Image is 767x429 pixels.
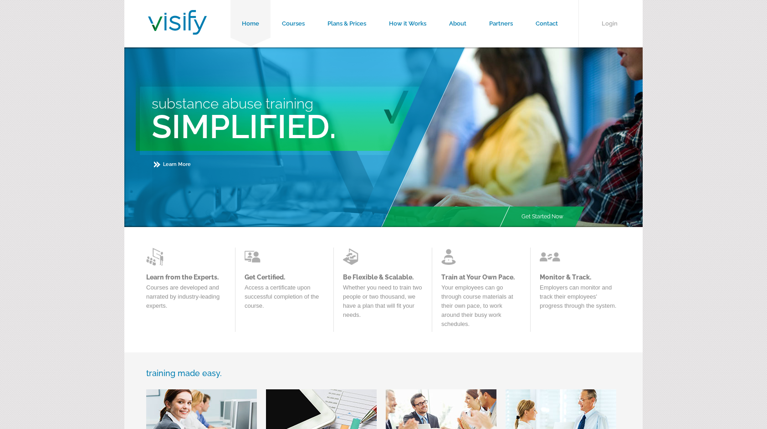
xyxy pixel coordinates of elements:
[148,10,207,35] img: Visify Training
[510,207,575,227] a: Get Started Now
[441,283,521,333] p: Your employees can go through course materials at their own pace, to work around their busy work ...
[343,283,423,324] p: Whether you need to train two people or two thousand, we have a plan that will fit your needs.
[146,274,226,281] a: Learn from the Experts.
[146,248,167,266] img: Learn from the Experts
[152,107,468,146] h2: Simplified.
[540,274,619,281] a: Monitor & Track.
[148,24,207,37] a: Visify Training
[154,161,191,167] a: Learn More
[343,274,423,281] a: Be Flexible & Scalable.
[245,283,324,315] p: Access a certificate upon successful completion of the course.
[152,95,468,112] h3: Substance Abuse Training
[146,283,226,315] p: Courses are developed and narrated by industry-leading experts.
[245,274,324,281] a: Get Certified.
[540,248,560,266] img: Learn from the Experts
[380,47,643,227] img: Main Image
[343,248,363,266] img: Learn from the Experts
[540,283,619,315] p: Employers can monitor and track their employees' progress through the system.
[441,248,462,266] img: Learn from the Experts
[441,274,521,281] a: Train at Your Own Pace.
[245,248,265,266] img: Learn from the Experts
[146,368,621,378] h3: training made easy.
